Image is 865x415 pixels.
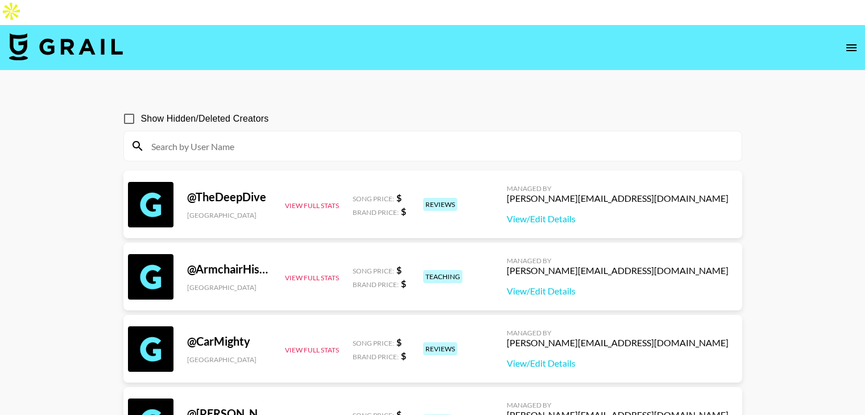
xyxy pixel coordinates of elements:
strong: $ [396,264,402,275]
span: Song Price: [353,194,394,203]
strong: $ [401,350,406,361]
button: View Full Stats [285,273,339,282]
button: View Full Stats [285,346,339,354]
div: @ ArmchairHistorian [187,262,271,276]
div: reviews [423,198,457,211]
div: Managed By [507,401,729,409]
a: View/Edit Details [507,285,729,297]
div: [PERSON_NAME][EMAIL_ADDRESS][DOMAIN_NAME] [507,193,729,204]
strong: $ [401,206,406,217]
div: teaching [423,270,462,283]
div: @ TheDeepDive [187,190,271,204]
button: open drawer [840,36,863,59]
strong: $ [396,337,402,347]
img: Grail Talent [9,33,123,60]
span: Brand Price: [353,352,399,361]
div: reviews [423,342,457,355]
strong: $ [396,192,402,203]
button: View Full Stats [285,201,339,210]
div: @ CarMighty [187,334,271,348]
span: Song Price: [353,339,394,347]
span: Show Hidden/Deleted Creators [141,112,269,126]
div: Managed By [507,256,729,265]
span: Brand Price: [353,280,399,289]
div: Managed By [507,329,729,337]
div: [GEOGRAPHIC_DATA] [187,355,271,364]
div: [GEOGRAPHIC_DATA] [187,283,271,292]
div: [GEOGRAPHIC_DATA] [187,211,271,219]
div: Managed By [507,184,729,193]
div: [PERSON_NAME][EMAIL_ADDRESS][DOMAIN_NAME] [507,265,729,276]
a: View/Edit Details [507,213,729,225]
span: Brand Price: [353,208,399,217]
a: View/Edit Details [507,358,729,369]
div: [PERSON_NAME][EMAIL_ADDRESS][DOMAIN_NAME] [507,337,729,348]
strong: $ [401,278,406,289]
span: Song Price: [353,267,394,275]
input: Search by User Name [144,137,735,155]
